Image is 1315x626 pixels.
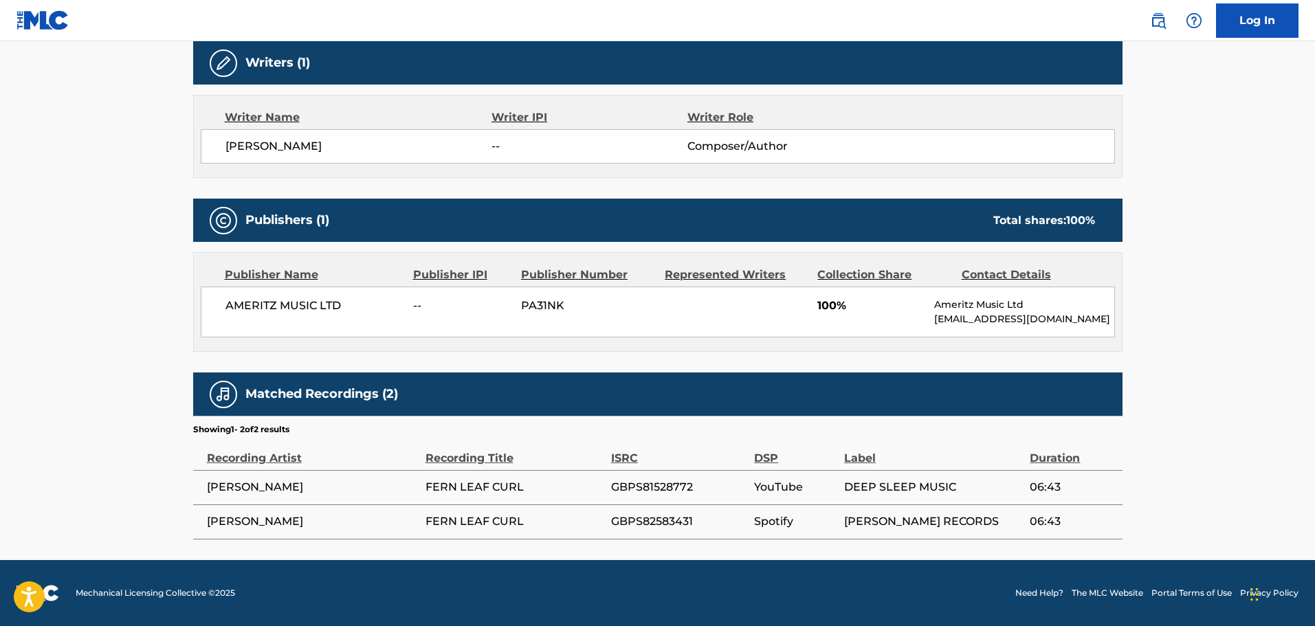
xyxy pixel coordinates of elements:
[1250,574,1259,615] div: Drag
[844,436,1023,467] div: Label
[817,298,924,314] span: 100%
[687,138,865,155] span: Composer/Author
[962,267,1095,283] div: Contact Details
[611,479,747,495] span: GBPS81528772
[215,386,232,403] img: Matched Recordings
[844,479,1023,495] span: DEEP SLEEP MUSIC
[934,312,1114,326] p: [EMAIL_ADDRESS][DOMAIN_NAME]
[16,585,59,601] img: logo
[1246,560,1315,626] iframe: Chat Widget
[754,513,837,530] span: Spotify
[1240,587,1299,599] a: Privacy Policy
[426,479,604,495] span: FERN LEAF CURL
[934,298,1114,312] p: Ameritz Music Ltd
[844,513,1023,530] span: [PERSON_NAME] RECORDS
[413,267,511,283] div: Publisher IPI
[426,513,604,530] span: FERN LEAF CURL
[665,267,807,283] div: Represented Writers
[687,109,865,126] div: Writer Role
[754,479,837,495] span: YouTube
[245,386,398,402] h5: Matched Recordings (2)
[491,109,687,126] div: Writer IPI
[426,436,604,467] div: Recording Title
[993,212,1095,229] div: Total shares:
[521,267,654,283] div: Publisher Number
[245,212,329,228] h5: Publishers (1)
[1150,12,1167,29] img: search
[207,479,419,495] span: [PERSON_NAME]
[1151,587,1232,599] a: Portal Terms of Use
[215,55,232,71] img: Writers
[491,138,687,155] span: --
[817,267,951,283] div: Collection Share
[1030,436,1115,467] div: Duration
[193,423,289,436] p: Showing 1 - 2 of 2 results
[1072,587,1143,599] a: The MLC Website
[245,55,310,71] h5: Writers (1)
[225,267,403,283] div: Publisher Name
[1030,479,1115,495] span: 06:43
[215,212,232,229] img: Publishers
[76,587,235,599] span: Mechanical Licensing Collective © 2025
[413,298,511,314] span: --
[1186,12,1202,29] img: help
[225,298,404,314] span: AMERITZ MUSIC LTD
[1216,3,1299,38] a: Log In
[611,436,747,467] div: ISRC
[207,436,419,467] div: Recording Artist
[521,298,654,314] span: PA31NK
[16,10,69,30] img: MLC Logo
[611,513,747,530] span: GBPS82583431
[1145,7,1172,34] a: Public Search
[225,138,492,155] span: [PERSON_NAME]
[225,109,492,126] div: Writer Name
[754,436,837,467] div: DSP
[1180,7,1208,34] div: Help
[207,513,419,530] span: [PERSON_NAME]
[1066,214,1095,227] span: 100 %
[1030,513,1115,530] span: 06:43
[1015,587,1063,599] a: Need Help?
